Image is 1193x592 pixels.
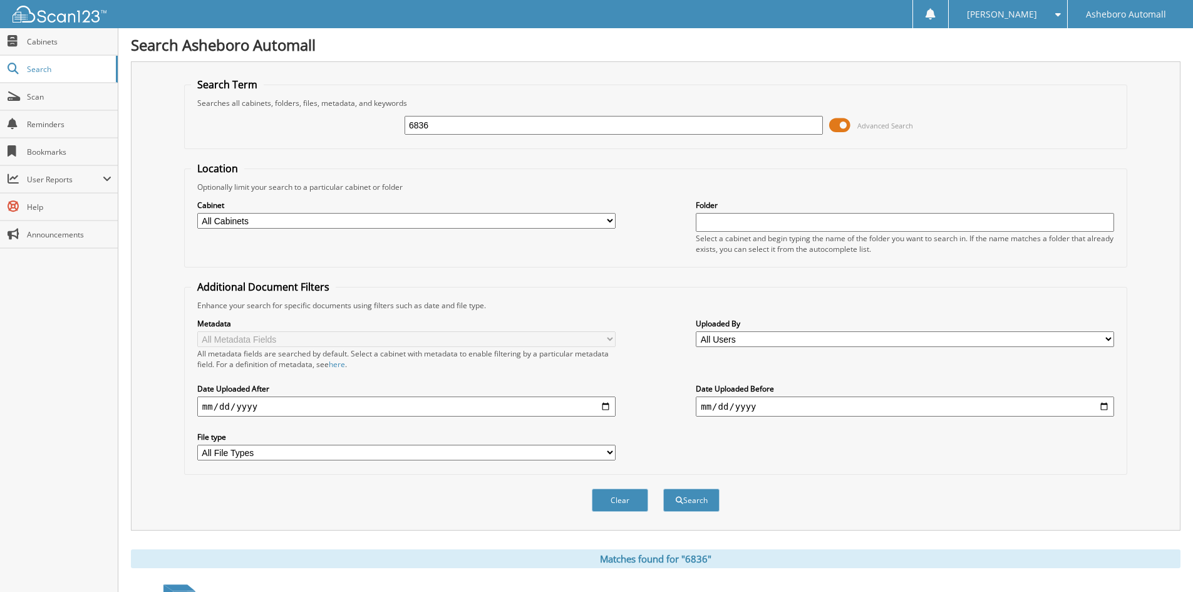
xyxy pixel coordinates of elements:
[197,397,616,417] input: start
[27,64,110,75] span: Search
[191,182,1120,192] div: Optionally limit your search to a particular cabinet or folder
[191,98,1120,108] div: Searches all cabinets, folders, files, metadata, and keywords
[131,34,1180,55] h1: Search Asheboro Automall
[197,348,616,370] div: All metadata fields are searched by default. Select a cabinet with metadata to enable filtering b...
[696,383,1114,394] label: Date Uploaded Before
[1086,11,1166,18] span: Asheboro Automall
[13,6,106,23] img: scan123-logo-white.svg
[131,549,1180,568] div: Matches found for "6836"
[696,200,1114,210] label: Folder
[191,280,336,294] legend: Additional Document Filters
[592,489,648,512] button: Clear
[329,359,345,370] a: here
[191,300,1120,311] div: Enhance your search for specific documents using filters such as date and file type.
[197,383,616,394] label: Date Uploaded After
[27,119,111,130] span: Reminders
[197,432,616,442] label: File type
[696,233,1114,254] div: Select a cabinet and begin typing the name of the folder you want to search in. If the name match...
[696,318,1114,329] label: Uploaded By
[27,202,111,212] span: Help
[191,162,244,175] legend: Location
[27,174,103,185] span: User Reports
[27,36,111,47] span: Cabinets
[857,121,913,130] span: Advanced Search
[191,78,264,91] legend: Search Term
[197,200,616,210] label: Cabinet
[967,11,1037,18] span: [PERSON_NAME]
[27,91,111,102] span: Scan
[27,229,111,240] span: Announcements
[197,318,616,329] label: Metadata
[663,489,720,512] button: Search
[696,397,1114,417] input: end
[27,147,111,157] span: Bookmarks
